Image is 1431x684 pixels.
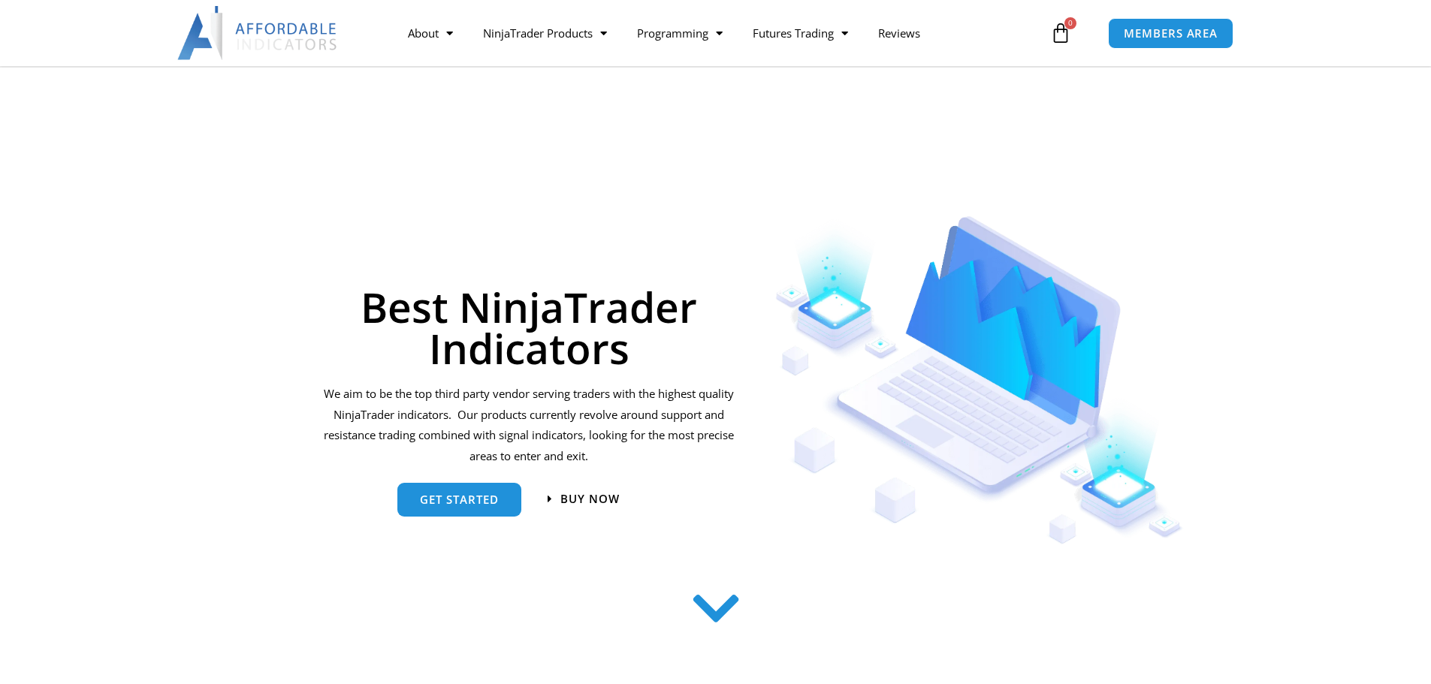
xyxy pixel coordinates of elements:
span: 0 [1064,17,1076,29]
a: Programming [622,16,738,50]
a: MEMBERS AREA [1108,18,1233,49]
a: 0 [1028,11,1094,55]
h1: Best NinjaTrader Indicators [322,286,737,369]
span: get started [420,494,499,505]
span: Buy now [560,493,620,505]
a: About [393,16,468,50]
img: LogoAI | Affordable Indicators – NinjaTrader [177,6,339,60]
a: Buy now [548,493,620,505]
p: We aim to be the top third party vendor serving traders with the highest quality NinjaTrader indi... [322,384,737,467]
nav: Menu [393,16,1046,50]
a: get started [397,483,521,517]
a: Futures Trading [738,16,863,50]
img: Indicators 1 | Affordable Indicators – NinjaTrader [775,216,1183,544]
a: NinjaTrader Products [468,16,622,50]
span: MEMBERS AREA [1124,28,1218,39]
a: Reviews [863,16,935,50]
